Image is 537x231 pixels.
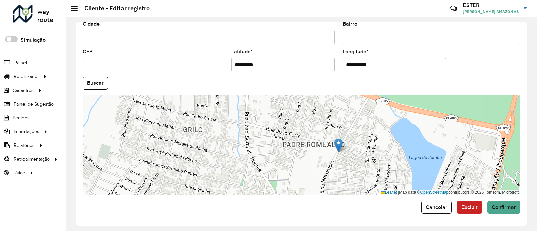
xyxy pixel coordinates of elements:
span: Painel de Sugestão [14,101,54,108]
button: Confirmar [487,201,520,214]
button: Cancelar [421,201,452,214]
span: Painel [14,59,27,66]
span: Pedidos [13,114,30,121]
a: Leaflet [381,190,397,195]
span: | [398,190,399,195]
label: Simulação [20,36,46,44]
label: Bairro [343,20,357,28]
label: Latitude [231,48,253,56]
span: [PERSON_NAME] AMAZONAS [463,9,519,15]
a: Contato Rápido [447,1,461,16]
span: Relatórios [14,142,35,149]
label: Longitude [343,48,369,56]
a: OpenStreetMap [420,190,449,195]
button: Buscar [83,77,108,90]
span: Excluir [461,204,478,210]
div: Map data © contributors,© 2025 TomTom, Microsoft [379,190,520,195]
span: Roteirizador [14,73,39,80]
label: Cidade [83,20,100,28]
span: Importações [14,128,39,135]
label: CEP [83,48,93,56]
span: Cadastros [13,87,34,94]
button: Excluir [457,201,482,214]
img: Marker [334,138,343,152]
span: Tático [13,169,25,176]
span: Confirmar [492,204,516,210]
span: Retroalimentação [14,156,50,163]
h2: Cliente - Editar registro [78,5,150,12]
h3: ESTER [463,2,519,8]
span: Cancelar [426,204,447,210]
